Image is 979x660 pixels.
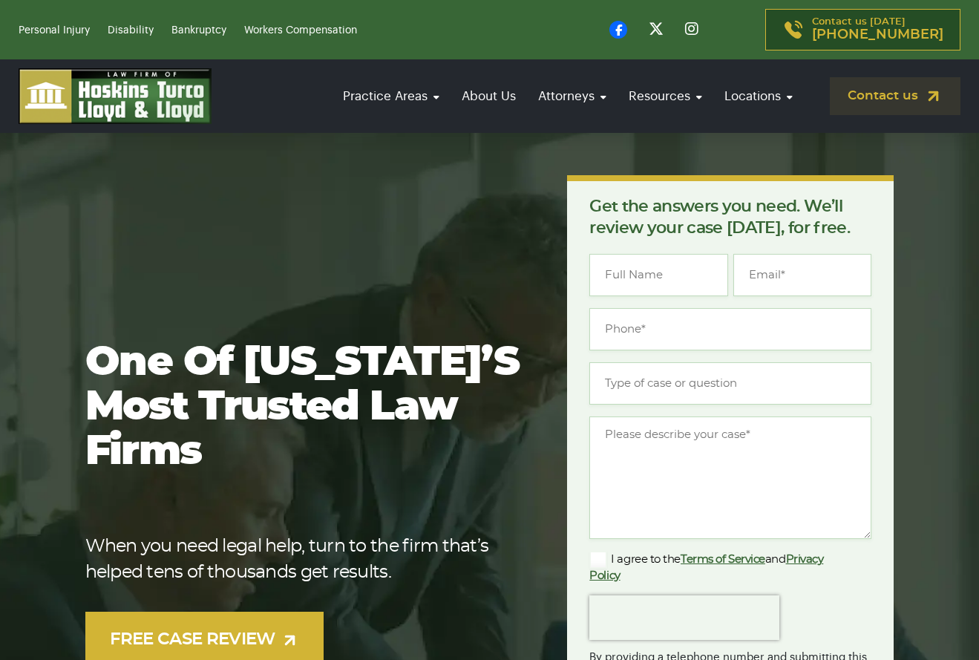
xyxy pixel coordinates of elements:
[589,308,871,350] input: Phone*
[812,27,943,42] span: [PHONE_NUMBER]
[812,17,943,42] p: Contact us [DATE]
[454,75,523,117] a: About Us
[85,341,520,474] h1: One of [US_STATE]’s most trusted law firms
[589,595,779,640] iframe: reCAPTCHA
[621,75,710,117] a: Resources
[733,254,871,296] input: Email*
[589,254,727,296] input: Full Name
[244,25,357,36] a: Workers Compensation
[19,25,90,36] a: Personal Injury
[717,75,800,117] a: Locations
[19,68,212,124] img: logo
[335,75,447,117] a: Practice Areas
[108,25,154,36] a: Disability
[681,554,765,565] a: Terms of Service
[830,77,960,115] a: Contact us
[281,631,299,650] img: arrow-up-right-light.svg
[85,534,520,586] p: When you need legal help, turn to the firm that’s helped tens of thousands get results.
[765,9,960,50] a: Contact us [DATE][PHONE_NUMBER]
[589,196,871,239] p: Get the answers you need. We’ll review your case [DATE], for free.
[531,75,614,117] a: Attorneys
[589,551,848,584] label: I agree to the and
[589,362,871,405] input: Type of case or question
[171,25,226,36] a: Bankruptcy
